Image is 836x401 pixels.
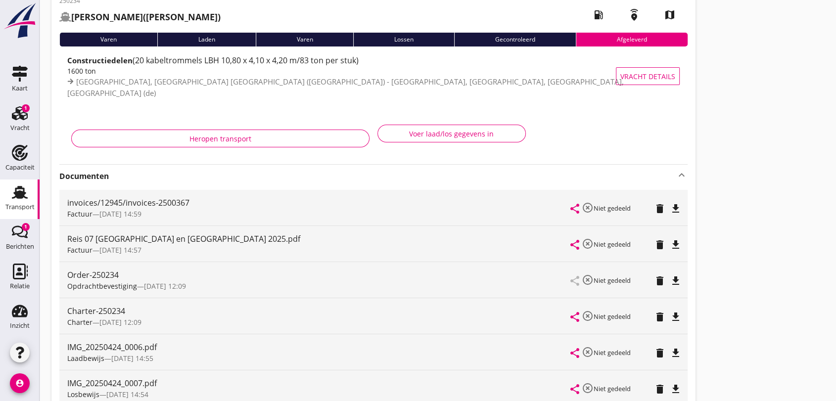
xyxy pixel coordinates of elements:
i: map [656,1,684,29]
span: [DATE] 12:09 [99,317,141,327]
span: [DATE] 14:57 [99,245,141,255]
button: Heropen transport [71,130,370,147]
div: — [67,317,571,327]
i: share [569,239,581,251]
i: delete [654,239,666,251]
i: delete [654,311,666,323]
span: Charter [67,317,93,327]
div: — [67,281,571,291]
span: Losbewijs [67,390,99,399]
div: Lossen [353,33,454,46]
div: Varen [256,33,354,46]
i: delete [654,383,666,395]
div: Kaart [12,85,28,91]
div: Capaciteit [5,164,35,171]
div: — [67,245,571,255]
div: 1600 ton [67,66,625,76]
i: highlight_off [582,274,594,286]
i: keyboard_arrow_up [676,169,688,181]
div: — [67,353,571,363]
div: Transport [5,204,35,210]
div: Reis 07 [GEOGRAPHIC_DATA] en [GEOGRAPHIC_DATA] 2025.pdf [67,233,571,245]
small: Niet gedeeld [594,276,631,285]
small: Niet gedeeld [594,384,631,393]
div: invoices/12945/invoices-2500367 [67,197,571,209]
i: file_download [670,275,682,287]
i: delete [654,275,666,287]
div: IMG_20250424_0007.pdf [67,377,571,389]
div: Relatie [10,283,30,289]
div: Inzicht [10,322,30,329]
div: Charter-250234 [67,305,571,317]
i: share [569,347,581,359]
div: Gecontroleerd [454,33,576,46]
small: Niet gedeeld [594,204,631,213]
span: [DATE] 12:09 [144,281,186,291]
small: Niet gedeeld [594,312,631,321]
i: emergency_share [620,1,648,29]
button: Vracht details [616,67,680,85]
i: highlight_off [582,238,594,250]
img: logo-small.a267ee39.svg [2,2,38,39]
i: highlight_off [582,346,594,358]
span: [GEOGRAPHIC_DATA], [GEOGRAPHIC_DATA] [GEOGRAPHIC_DATA] ([GEOGRAPHIC_DATA]) - [GEOGRAPHIC_DATA], [... [67,77,624,98]
strong: Documenten [59,171,676,182]
span: Laadbewijs [67,354,104,363]
i: delete [654,203,666,215]
div: Laden [157,33,256,46]
i: share [569,311,581,323]
strong: Constructiedelen [67,55,133,65]
div: 1 [22,223,30,231]
strong: [PERSON_NAME] [71,11,143,23]
span: [DATE] 14:55 [111,354,153,363]
a: Constructiedelen(20 kabeltrommels LBH 10,80 x 4,10 x 4,20 m/83 ton per stuk)1600 ton[GEOGRAPHIC_D... [59,54,688,98]
i: share [569,383,581,395]
span: Factuur [67,245,93,255]
small: Niet gedeeld [594,240,631,249]
h2: ([PERSON_NAME]) [59,10,221,24]
span: Vracht details [620,71,675,82]
div: Berichten [6,243,34,250]
div: Vracht [10,125,30,131]
i: account_circle [10,373,30,393]
i: file_download [670,239,682,251]
div: Heropen transport [80,134,361,144]
i: file_download [670,347,682,359]
i: delete [654,347,666,359]
i: highlight_off [582,382,594,394]
i: local_gas_station [585,1,612,29]
i: share [569,203,581,215]
span: (20 kabeltrommels LBH 10,80 x 4,10 x 4,20 m/83 ton per stuk) [133,55,359,66]
span: Opdrachtbevestiging [67,281,137,291]
div: — [67,389,571,400]
small: Niet gedeeld [594,348,631,357]
i: file_download [670,203,682,215]
div: Varen [59,33,157,46]
i: highlight_off [582,202,594,214]
div: — [67,209,571,219]
div: Voer laad/los gegevens in [386,129,517,139]
span: Factuur [67,209,93,219]
div: 1 [22,104,30,112]
div: Afgeleverd [576,33,688,46]
span: [DATE] 14:54 [106,390,148,399]
i: file_download [670,311,682,323]
button: Voer laad/los gegevens in [377,125,526,142]
span: [DATE] 14:59 [99,209,141,219]
div: IMG_20250424_0006.pdf [67,341,571,353]
i: file_download [670,383,682,395]
div: Order-250234 [67,269,571,281]
i: highlight_off [582,310,594,322]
